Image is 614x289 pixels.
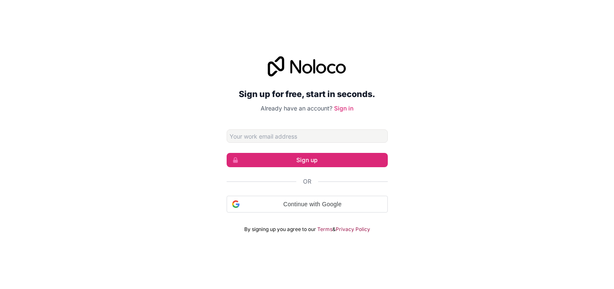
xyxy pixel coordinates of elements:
[334,105,353,112] a: Sign in
[261,105,332,112] span: Already have an account?
[303,177,311,186] span: Or
[227,129,388,143] input: Email address
[244,226,316,233] span: By signing up you agree to our
[227,87,388,102] h2: Sign up for free, start in seconds.
[317,226,332,233] a: Terms
[243,200,382,209] span: Continue with Google
[336,226,370,233] a: Privacy Policy
[227,153,388,167] button: Sign up
[227,196,388,213] div: Continue with Google
[332,226,336,233] span: &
